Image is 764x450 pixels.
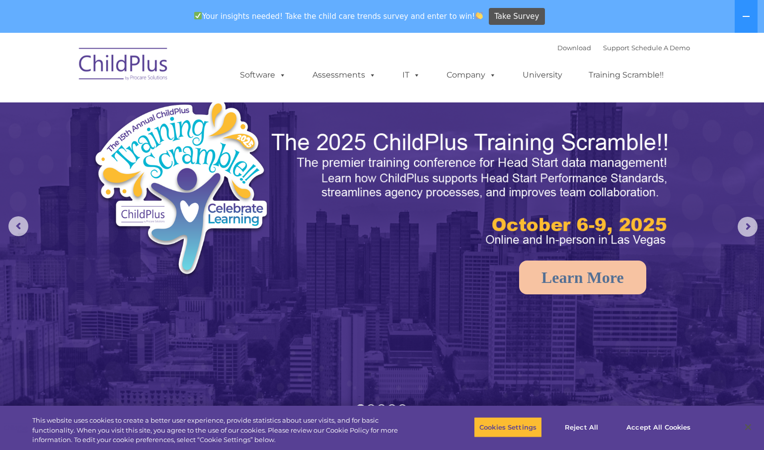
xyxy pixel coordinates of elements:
[138,66,168,73] span: Last name
[194,12,202,19] img: ✅
[557,44,690,52] font: |
[475,12,483,19] img: 👏
[513,65,572,85] a: University
[494,8,539,25] span: Take Survey
[489,8,545,25] a: Take Survey
[190,6,487,26] span: Your insights needed! Take the child care trends survey and enter to win!
[631,44,690,52] a: Schedule A Demo
[74,41,173,90] img: ChildPlus by Procare Solutions
[230,65,296,85] a: Software
[392,65,430,85] a: IT
[474,417,542,438] button: Cookies Settings
[437,65,506,85] a: Company
[603,44,629,52] a: Support
[303,65,386,85] a: Assessments
[519,261,646,294] a: Learn More
[550,417,612,438] button: Reject All
[621,417,696,438] button: Accept All Cookies
[138,106,180,114] span: Phone number
[557,44,591,52] a: Download
[579,65,674,85] a: Training Scramble!!
[32,416,420,445] div: This website uses cookies to create a better user experience, provide statistics about user visit...
[737,416,759,438] button: Close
